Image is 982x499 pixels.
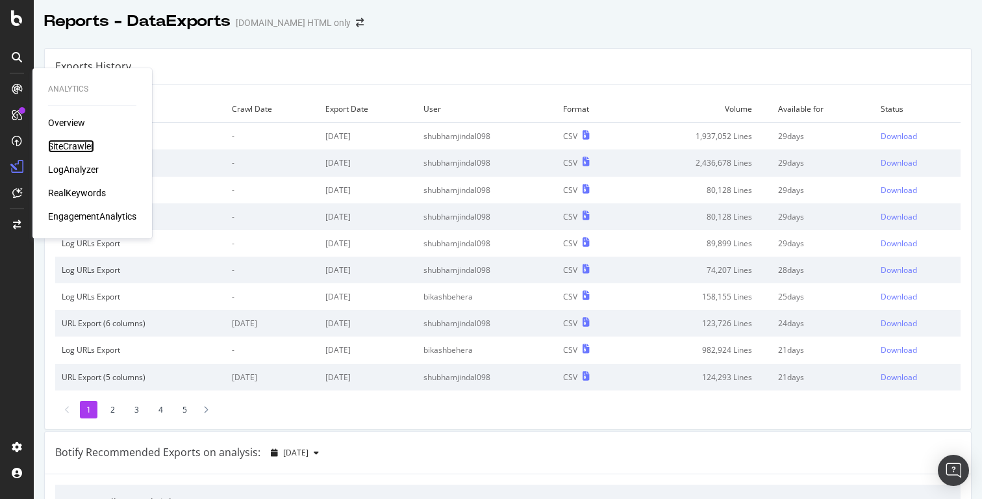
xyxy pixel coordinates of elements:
[319,310,417,337] td: [DATE]
[563,291,577,302] div: CSV
[417,177,557,203] td: shubhamjindal098
[225,310,319,337] td: [DATE]
[417,310,557,337] td: shubhamjindal098
[881,185,954,196] a: Download
[225,283,319,310] td: -
[48,210,136,223] a: EngagementAnalytics
[772,149,874,176] td: 29 days
[563,157,577,168] div: CSV
[627,96,772,123] td: Volume
[881,344,954,355] a: Download
[627,337,772,363] td: 982,924 Lines
[563,318,577,329] div: CSV
[417,96,557,123] td: User
[563,264,577,275] div: CSV
[881,157,954,168] a: Download
[225,203,319,230] td: -
[48,140,94,153] div: SiteCrawler
[881,157,917,168] div: Download
[881,372,917,383] div: Download
[319,230,417,257] td: [DATE]
[319,203,417,230] td: [DATE]
[563,372,577,383] div: CSV
[225,364,319,390] td: [DATE]
[881,211,954,222] a: Download
[319,149,417,176] td: [DATE]
[557,96,626,123] td: Format
[772,177,874,203] td: 29 days
[772,364,874,390] td: 21 days
[563,211,577,222] div: CSV
[417,149,557,176] td: shubhamjindal098
[319,177,417,203] td: [DATE]
[48,186,106,199] a: RealKeywords
[319,364,417,390] td: [DATE]
[772,257,874,283] td: 28 days
[80,401,97,418] li: 1
[225,123,319,150] td: -
[563,344,577,355] div: CSV
[881,318,954,329] a: Download
[417,257,557,283] td: shubhamjindal098
[225,337,319,363] td: -
[627,230,772,257] td: 89,899 Lines
[62,318,219,329] div: URL Export (6 columns)
[319,337,417,363] td: [DATE]
[417,123,557,150] td: shubhamjindal098
[62,372,219,383] div: URL Export (5 columns)
[881,185,917,196] div: Download
[881,238,917,249] div: Download
[881,291,917,302] div: Download
[627,203,772,230] td: 80,128 Lines
[772,230,874,257] td: 29 days
[152,401,170,418] li: 4
[563,238,577,249] div: CSV
[881,238,954,249] a: Download
[627,310,772,337] td: 123,726 Lines
[563,131,577,142] div: CSV
[62,238,219,249] div: Log URLs Export
[266,442,324,463] button: [DATE]
[417,230,557,257] td: shubhamjindal098
[772,96,874,123] td: Available for
[48,116,85,129] div: Overview
[62,264,219,275] div: Log URLs Export
[62,291,219,302] div: Log URLs Export
[772,310,874,337] td: 24 days
[627,364,772,390] td: 124,293 Lines
[881,264,917,275] div: Download
[881,344,917,355] div: Download
[874,96,961,123] td: Status
[104,401,121,418] li: 2
[55,59,131,74] div: Exports History
[627,257,772,283] td: 74,207 Lines
[881,372,954,383] a: Download
[283,447,308,458] span: 2025 Aug. 28th
[319,96,417,123] td: Export Date
[62,344,219,355] div: Log URLs Export
[772,337,874,363] td: 21 days
[48,163,99,176] div: LogAnalyzer
[225,230,319,257] td: -
[48,84,136,95] div: Analytics
[627,123,772,150] td: 1,937,052 Lines
[772,203,874,230] td: 29 days
[55,445,260,460] div: Botify Recommended Exports on analysis:
[225,177,319,203] td: -
[938,455,969,486] div: Open Intercom Messenger
[225,96,319,123] td: Crawl Date
[417,337,557,363] td: bikashbehera
[881,291,954,302] a: Download
[627,149,772,176] td: 2,436,678 Lines
[772,123,874,150] td: 29 days
[881,318,917,329] div: Download
[319,257,417,283] td: [DATE]
[881,131,954,142] a: Download
[881,131,917,142] div: Download
[627,283,772,310] td: 158,155 Lines
[225,257,319,283] td: -
[44,10,231,32] div: Reports - DataExports
[881,264,954,275] a: Download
